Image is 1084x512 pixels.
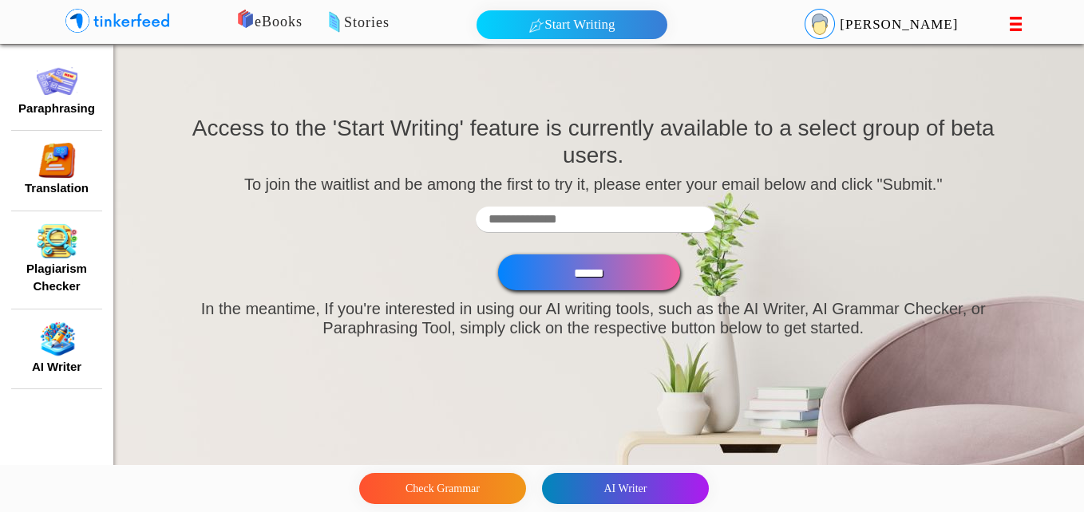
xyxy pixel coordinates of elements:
[37,223,77,259] img: 2.png
[160,299,1027,337] h5: In the meantime, If you're interested in using our AI writing tools, such as the AI Writer, AI Gr...
[216,11,693,33] p: eBooks
[37,321,77,357] img: 1.png
[27,357,86,377] button: AI Writer
[37,143,77,179] img: translate%20icon.png
[836,10,962,39] p: [PERSON_NAME]
[160,115,1027,168] h3: Access to the 'Start Writing' feature is currently available to a select group of beta users.
[20,179,93,199] button: Translation
[477,10,667,39] button: Start Writing
[279,12,756,34] p: Stories
[14,99,100,119] button: Paraphrasing
[359,473,526,504] button: Check Grammar
[160,175,1027,194] h5: To join the waitlist and be among the first to try it, please enter your email below and click "S...
[542,473,709,504] button: AI Writer
[37,63,77,99] img: paraphrase.png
